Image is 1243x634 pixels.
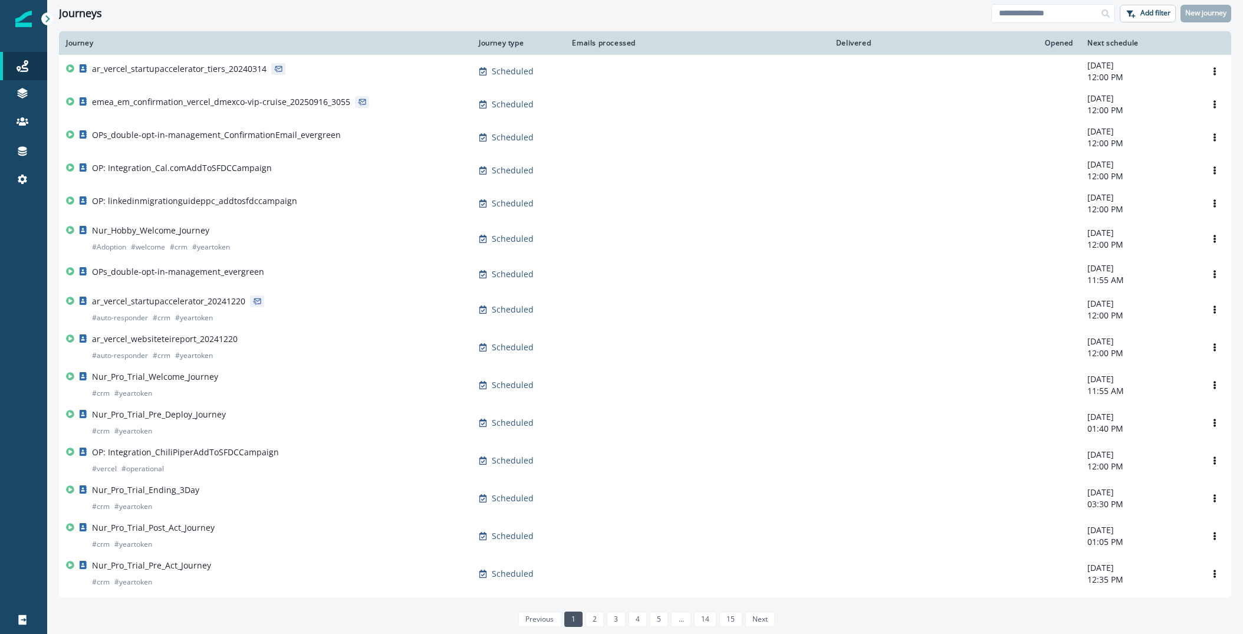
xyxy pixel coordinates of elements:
[1087,524,1191,536] p: [DATE]
[92,501,110,513] p: # crm
[492,455,534,467] p: Scheduled
[59,517,1231,555] a: Nur_Pro_Trial_Post_Act_Journey#crm#yeartokenScheduled-[DATE]01:05 PMOptions
[92,371,218,383] p: Nur_Pro_Trial_Welcome_Journey
[1087,336,1191,347] p: [DATE]
[1087,310,1191,321] p: 12:00 PM
[1087,373,1191,385] p: [DATE]
[492,379,534,391] p: Scheduled
[492,417,534,429] p: Scheduled
[59,154,1231,187] a: OP: Integration_Cal.comAddToSFDCCampaignScheduled-[DATE]12:00 PMOptions
[92,129,341,141] p: OPs_double-opt-in-management_ConfirmationEmail_evergreen
[92,560,211,571] p: Nur_Pro_Trial_Pre_Act_Journey
[1087,126,1191,137] p: [DATE]
[1087,385,1191,397] p: 11:55 AM
[1087,227,1191,239] p: [DATE]
[671,612,690,627] a: Jump forward
[1087,574,1191,586] p: 12:35 PM
[1087,137,1191,149] p: 12:00 PM
[515,612,775,627] ul: Pagination
[92,266,264,278] p: OPs_double-opt-in-management_evergreen
[492,132,534,143] p: Scheduled
[92,446,279,458] p: OP: Integration_ChiliPiperAddToSFDCCampaign
[492,65,534,77] p: Scheduled
[92,387,110,399] p: # crm
[1087,461,1191,472] p: 12:00 PM
[1087,262,1191,274] p: [DATE]
[59,555,1231,593] a: Nur_Pro_Trial_Pre_Act_Journey#crm#yeartokenScheduled-[DATE]12:35 PMOptions
[1120,5,1176,22] button: Add filter
[59,258,1231,291] a: OPs_double-opt-in-management_evergreenScheduled-[DATE]11:55 AMOptions
[1087,203,1191,215] p: 12:00 PM
[59,593,1231,630] a: Nur_Hobby_Pre_Deploy_Journey#Adoption#welcome#crm#yeartokenScheduled-[DATE]12:30 PMOptions
[1087,104,1191,116] p: 12:00 PM
[92,295,245,307] p: ar_vercel_startupaccelerator_20241220
[114,425,152,437] p: # yeartoken
[1205,301,1224,318] button: Options
[607,612,625,627] a: Page 3
[567,38,636,48] div: Emails processed
[1087,239,1191,251] p: 12:00 PM
[59,291,1231,329] a: ar_vercel_startupaccelerator_20241220#auto-responder#crm#yeartokenScheduled-[DATE]12:00 PMOptions
[121,463,164,475] p: # operational
[170,241,188,253] p: # crm
[1087,487,1191,498] p: [DATE]
[59,442,1231,479] a: OP: Integration_ChiliPiperAddToSFDCCampaign#vercel#operationalScheduled-[DATE]12:00 PMOptions
[492,530,534,542] p: Scheduled
[719,612,742,627] a: Page 15
[1205,230,1224,248] button: Options
[1087,423,1191,435] p: 01:40 PM
[479,38,553,48] div: Journey type
[1205,414,1224,432] button: Options
[1087,449,1191,461] p: [DATE]
[1180,5,1231,22] button: New journey
[59,479,1231,517] a: Nur_Pro_Trial_Ending_3Day#crm#yeartokenScheduled-[DATE]03:30 PMOptions
[1087,498,1191,510] p: 03:30 PM
[92,162,272,174] p: OP: Integration_Cal.comAddToSFDCCampaign
[1205,162,1224,179] button: Options
[885,38,1073,48] div: Opened
[492,165,534,176] p: Scheduled
[1205,96,1224,113] button: Options
[59,220,1231,258] a: Nur_Hobby_Welcome_Journey#Adoption#welcome#crm#yeartokenScheduled-[DATE]12:00 PMOptions
[745,612,775,627] a: Next page
[59,187,1231,220] a: OP: linkedinmigrationguideppc_addtosfdccampaignScheduled-[DATE]12:00 PMOptions
[131,241,165,253] p: # welcome
[1205,129,1224,146] button: Options
[92,576,110,588] p: # crm
[1087,71,1191,83] p: 12:00 PM
[92,63,267,75] p: ar_vercel_startupaccelerator_tiers_20240314
[92,96,350,108] p: emea_em_confirmation_vercel_dmexco-vip-cruise_20250916_3055
[1205,376,1224,394] button: Options
[59,404,1231,442] a: Nur_Pro_Trial_Pre_Deploy_Journey#crm#yeartokenScheduled-[DATE]01:40 PMOptions
[1205,565,1224,583] button: Options
[92,312,148,324] p: # auto-responder
[114,501,152,513] p: # yeartoken
[59,329,1231,366] a: ar_vercel_websiteteireport_20241220#auto-responder#crm#yeartokenScheduled-[DATE]12:00 PMOptions
[1087,347,1191,359] p: 12:00 PM
[564,612,583,627] a: Page 1 is your current page
[694,612,716,627] a: Page 14
[114,576,152,588] p: # yeartoken
[1087,536,1191,548] p: 01:05 PM
[1087,93,1191,104] p: [DATE]
[175,312,213,324] p: # yeartoken
[59,7,102,20] h1: Journeys
[114,387,152,399] p: # yeartoken
[153,312,170,324] p: # crm
[153,350,170,362] p: # crm
[492,268,534,280] p: Scheduled
[1087,60,1191,71] p: [DATE]
[92,195,297,207] p: OP: linkedinmigrationguideppc_addtosfdccampaign
[92,350,148,362] p: # auto-responder
[92,538,110,550] p: # crm
[629,612,647,627] a: Page 4
[492,492,534,504] p: Scheduled
[1087,38,1191,48] div: Next schedule
[1087,170,1191,182] p: 12:00 PM
[492,98,534,110] p: Scheduled
[1087,562,1191,574] p: [DATE]
[92,225,209,236] p: Nur_Hobby_Welcome_Journey
[492,198,534,209] p: Scheduled
[650,38,871,48] div: Delivered
[59,88,1231,121] a: emea_em_confirmation_vercel_dmexco-vip-cruise_20250916_3055Scheduled-[DATE]12:00 PMOptions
